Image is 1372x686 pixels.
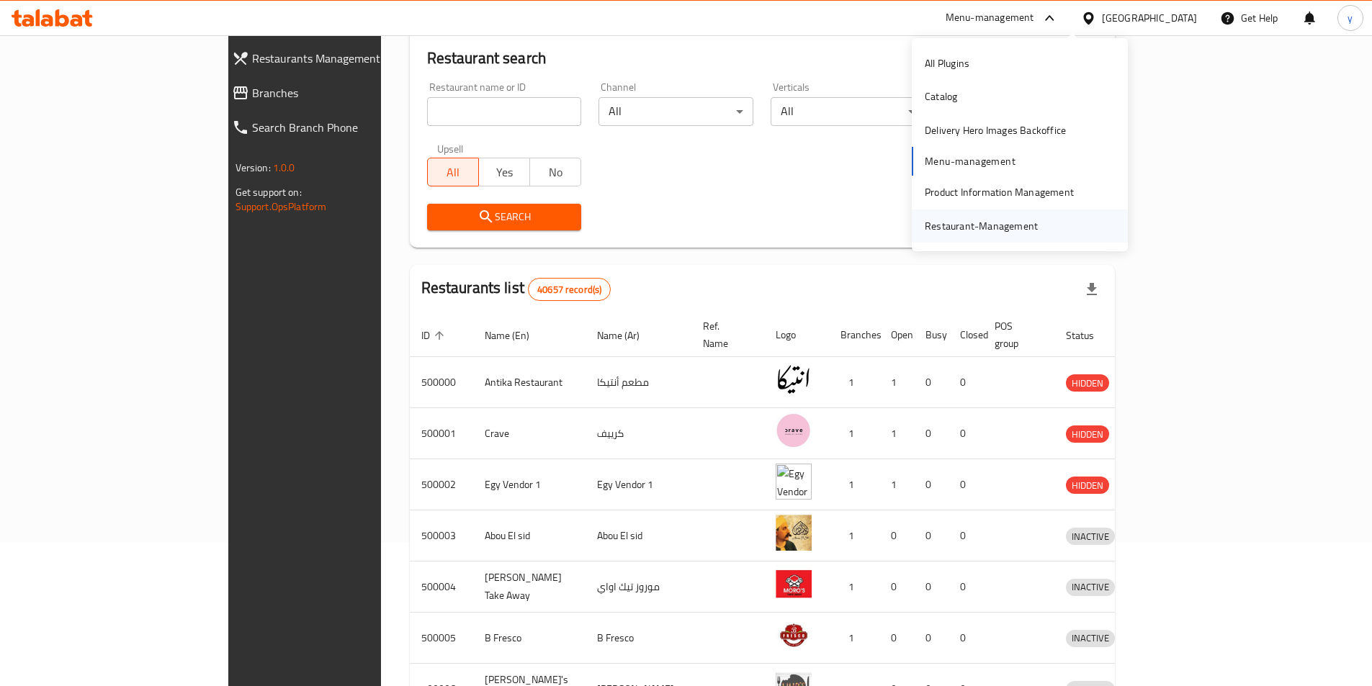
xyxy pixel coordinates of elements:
span: HIDDEN [1066,426,1109,443]
span: Version: [236,158,271,177]
td: [PERSON_NAME] Take Away [473,561,586,613]
td: Abou El sid [586,510,691,561]
h2: Restaurant search [427,48,1098,69]
th: Closed [949,313,983,357]
a: Restaurants Management [220,41,457,76]
td: 1 [829,357,879,408]
td: 0 [879,561,914,613]
td: Egy Vendor 1 [473,459,586,510]
div: Product Information Management [925,184,1074,200]
input: Search for restaurant name or ID.. [427,97,582,126]
td: 0 [949,408,983,459]
td: Abou El sid [473,510,586,561]
td: مطعم أنتيكا [586,357,691,408]
td: 1 [879,357,914,408]
th: Logo [764,313,829,357]
span: Search [439,208,570,226]
td: 0 [879,613,914,664]
td: 1 [829,510,879,561]
td: 1 [829,408,879,459]
th: Open [879,313,914,357]
td: 0 [949,357,983,408]
td: 0 [914,561,949,613]
td: 1 [879,459,914,510]
span: No [536,162,575,183]
span: Search Branch Phone [252,119,446,136]
span: All [434,162,473,183]
img: Antika Restaurant [776,361,812,397]
td: 0 [914,357,949,408]
img: Moro's Take Away [776,566,812,602]
span: Yes [485,162,524,183]
img: Crave [776,412,812,448]
div: All Plugins [925,55,969,71]
td: 0 [949,510,983,561]
span: INACTIVE [1066,528,1115,545]
td: 0 [949,561,983,613]
div: All [771,97,925,126]
a: Search Branch Phone [220,110,457,145]
div: INACTIVE [1066,630,1115,647]
span: HIDDEN [1066,477,1109,494]
button: Yes [478,158,530,186]
td: كرييف [586,408,691,459]
div: Restaurant-Management [925,218,1038,234]
td: 1 [829,561,879,613]
td: 0 [914,459,949,510]
th: Branches [829,313,879,357]
span: HIDDEN [1066,375,1109,392]
button: No [529,158,581,186]
span: Restaurants Management [252,50,446,67]
img: B Fresco [776,617,812,653]
td: 0 [914,510,949,561]
div: INACTIVE [1066,528,1115,545]
span: Ref. Name [703,317,747,352]
a: Support.OpsPlatform [236,197,327,216]
div: [GEOGRAPHIC_DATA] [1102,10,1197,26]
span: ID [421,327,449,344]
span: Name (En) [485,327,548,344]
button: All [427,158,479,186]
td: B Fresco [586,613,691,664]
td: B Fresco [473,613,586,664]
td: 1 [829,459,879,510]
span: 40657 record(s) [529,283,610,297]
th: Busy [914,313,949,357]
td: 0 [949,459,983,510]
td: Antika Restaurant [473,357,586,408]
span: Branches [252,84,446,101]
div: Export file [1075,272,1109,307]
td: 0 [914,408,949,459]
div: Catalog [925,89,957,104]
td: 1 [879,408,914,459]
td: Crave [473,408,586,459]
span: Status [1066,327,1113,344]
div: Menu-management [946,9,1034,27]
div: HIDDEN [1066,477,1109,494]
span: Name (Ar) [597,327,658,344]
span: Get support on: [236,183,302,202]
button: Search [427,204,582,230]
img: Abou El sid [776,515,812,551]
h2: Restaurants list [421,277,611,301]
span: POS group [995,317,1037,352]
label: Upsell [437,143,464,153]
span: 1.0.0 [273,158,295,177]
td: 0 [879,510,914,561]
span: y [1348,10,1353,26]
td: 0 [914,613,949,664]
div: Delivery Hero Images Backoffice [925,122,1066,138]
td: موروز تيك اواي [586,561,691,613]
td: 0 [949,613,983,664]
img: Egy Vendor 1 [776,464,812,500]
span: INACTIVE [1066,630,1115,646]
div: Total records count [528,278,611,301]
a: Branches [220,76,457,110]
td: 1 [829,613,879,664]
td: Egy Vendor 1 [586,459,691,510]
div: All [598,97,753,126]
span: INACTIVE [1066,579,1115,595]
